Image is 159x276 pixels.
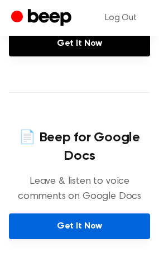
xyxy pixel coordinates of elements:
h4: 📄 Beep for Google Docs [9,129,150,165]
a: Beep [11,7,74,29]
a: Get It Now [9,213,150,239]
a: Log Out [94,4,148,31]
p: Leave & listen to voice comments on Google Docs [9,174,150,204]
a: Get It Now [9,31,150,56]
